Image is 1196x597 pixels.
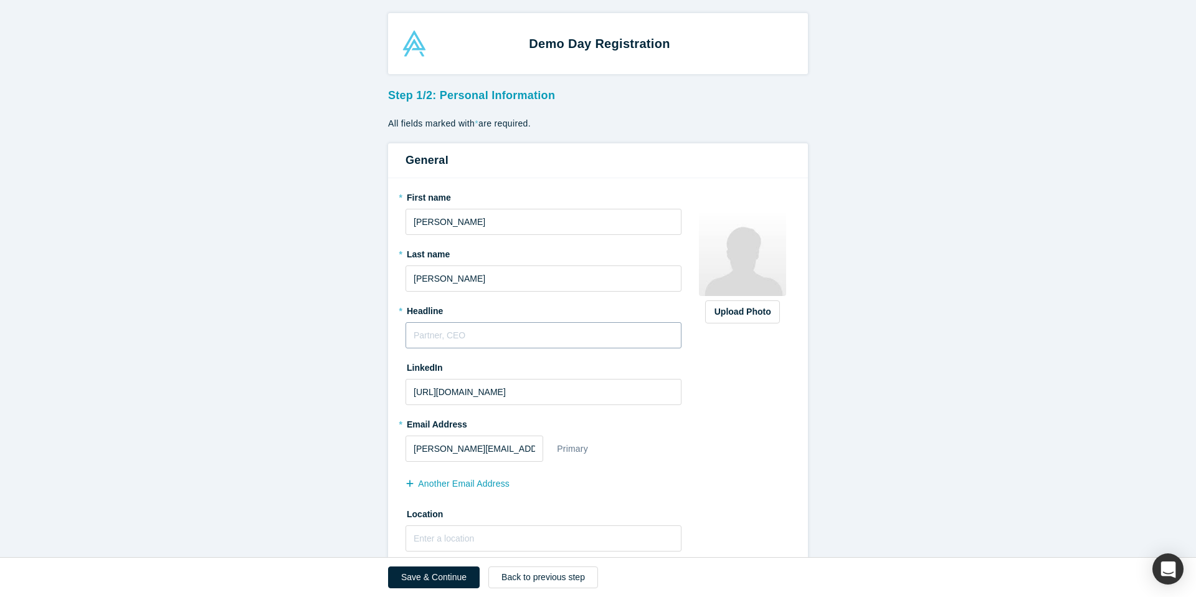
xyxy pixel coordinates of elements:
label: LinkedIn [406,357,443,375]
button: another Email Address [406,473,523,495]
img: Alchemist Accelerator Logo [401,31,427,57]
div: Primary [556,438,589,460]
label: Email Address [406,414,467,431]
a: Back to previous step [488,566,598,588]
button: Save & Continue [388,566,480,588]
img: Profile user default [699,209,786,296]
strong: Demo Day Registration [529,37,670,50]
label: First name [406,187,681,204]
input: Enter a location [406,525,681,552]
h3: General [406,152,790,169]
label: Location [406,504,681,521]
p: All fields marked with are required. [388,117,808,130]
h3: Step 1/2: Personal Information [388,83,808,104]
input: Partner, CEO [406,322,681,348]
label: Headline [406,300,681,318]
div: Upload Photo [714,305,771,318]
label: Last name [406,244,681,261]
